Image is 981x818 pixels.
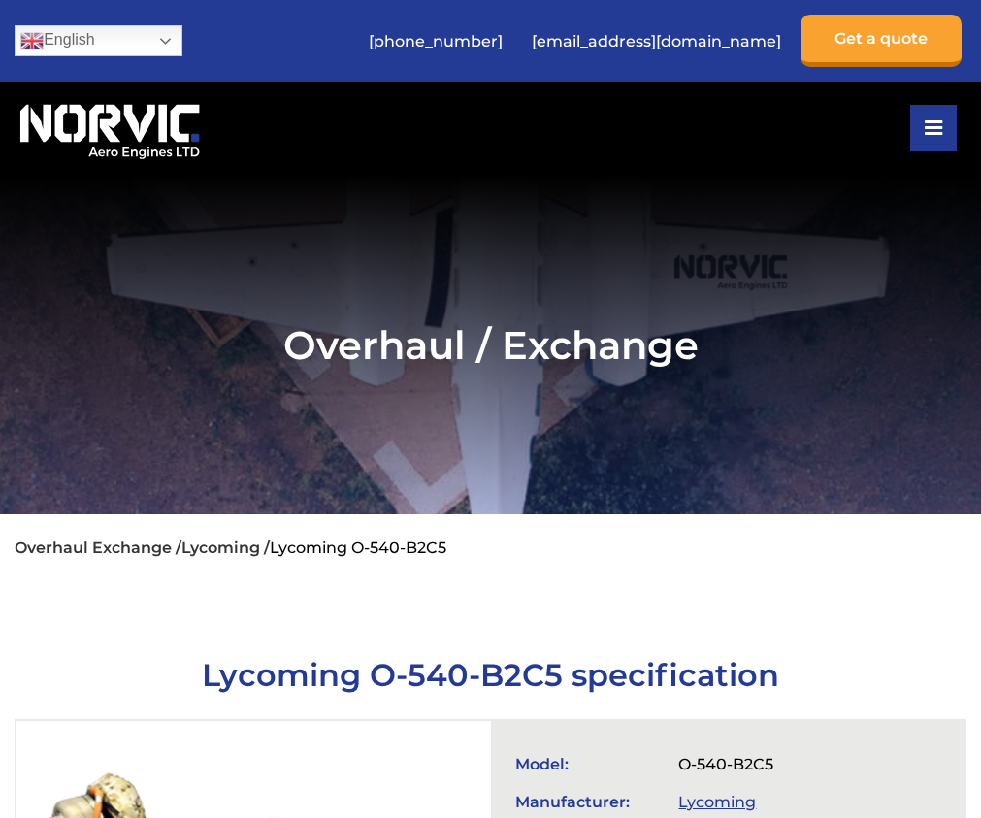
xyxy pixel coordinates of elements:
[15,656,966,694] h1: Lycoming O-540-B2C5 specification
[181,539,270,557] a: Lycoming /
[15,539,181,557] a: Overhaul Exchange /
[359,17,512,65] a: [PHONE_NUMBER]
[669,745,949,783] td: O-540-B2C5
[522,17,791,65] a: [EMAIL_ADDRESS][DOMAIN_NAME]
[15,321,966,369] h2: Overhaul / Exchange
[15,96,205,160] img: Norvic Aero Engines logo
[506,745,670,783] td: Model:
[270,539,446,557] li: Lycoming O-540-B2C5
[801,15,962,67] a: Get a quote
[678,793,756,811] a: Lycoming
[20,29,44,52] img: en
[15,25,182,56] a: English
